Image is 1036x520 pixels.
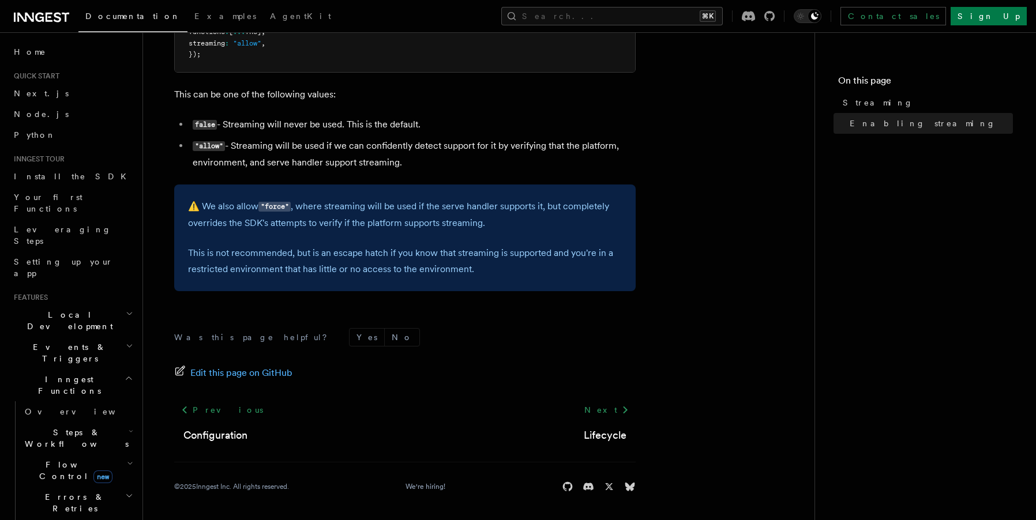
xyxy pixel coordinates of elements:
[9,337,136,369] button: Events & Triggers
[189,116,636,133] li: - Streaming will never be used. This is the default.
[9,304,136,337] button: Local Development
[174,86,636,103] p: This can be one of the following values:
[85,12,181,21] span: Documentation
[385,329,419,346] button: No
[794,9,821,23] button: Toggle dark mode
[406,482,445,491] a: We're hiring!
[20,459,127,482] span: Flow Control
[193,141,225,151] code: "allow"
[843,97,913,108] span: Streaming
[194,12,256,21] span: Examples
[9,104,136,125] a: Node.js
[189,39,225,47] span: streaming
[188,245,622,277] p: This is not recommended, but is an escape hatch if you know that streaming is supported and you'r...
[9,219,136,251] a: Leveraging Steps
[263,3,338,31] a: AgentKit
[14,46,46,58] span: Home
[14,130,56,140] span: Python
[193,120,217,130] code: false
[14,172,133,181] span: Install the SDK
[9,71,59,81] span: Quick start
[233,39,261,47] span: "allow"
[838,74,1013,92] h4: On this page
[9,83,136,104] a: Next.js
[14,225,111,246] span: Leveraging Steps
[14,110,69,119] span: Node.js
[20,454,136,487] button: Flow Controlnew
[9,251,136,284] a: Setting up your app
[258,202,291,212] code: "force"
[14,257,113,278] span: Setting up your app
[9,369,136,401] button: Inngest Functions
[951,7,1027,25] a: Sign Up
[93,470,112,483] span: new
[189,50,201,58] span: });
[9,166,136,187] a: Install the SDK
[174,400,269,420] a: Previous
[584,427,626,443] a: Lifecycle
[9,374,125,397] span: Inngest Functions
[174,365,292,381] a: Edit this page on GitHub
[25,407,144,416] span: Overview
[9,125,136,145] a: Python
[189,138,636,171] li: - Streaming will be used if we can confidently detect support for it by verifying that the platfo...
[845,113,1013,134] a: Enabling streaming
[187,3,263,31] a: Examples
[9,187,136,219] a: Your first Functions
[78,3,187,32] a: Documentation
[190,365,292,381] span: Edit this page on GitHub
[174,331,335,343] p: Was this page helpful?
[20,487,136,519] button: Errors & Retries
[270,12,331,21] span: AgentKit
[188,198,622,231] p: ⚠️ We also allow , where streaming will be used if the serve handler supports it, but completely ...
[14,193,82,213] span: Your first Functions
[9,42,136,62] a: Home
[850,118,996,129] span: Enabling streaming
[20,491,125,514] span: Errors & Retries
[9,293,48,302] span: Features
[700,10,716,22] kbd: ⌘K
[261,39,265,47] span: ,
[9,309,126,332] span: Local Development
[840,7,946,25] a: Contact sales
[501,7,723,25] button: Search...⌘K
[174,482,289,491] div: © 2025 Inngest Inc. All rights reserved.
[20,422,136,454] button: Steps & Workflows
[9,341,126,364] span: Events & Triggers
[350,329,384,346] button: Yes
[14,89,69,98] span: Next.js
[577,400,636,420] a: Next
[20,427,129,450] span: Steps & Workflows
[225,39,229,47] span: :
[20,401,136,422] a: Overview
[183,427,247,443] a: Configuration
[9,155,65,164] span: Inngest tour
[838,92,1013,113] a: Streaming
